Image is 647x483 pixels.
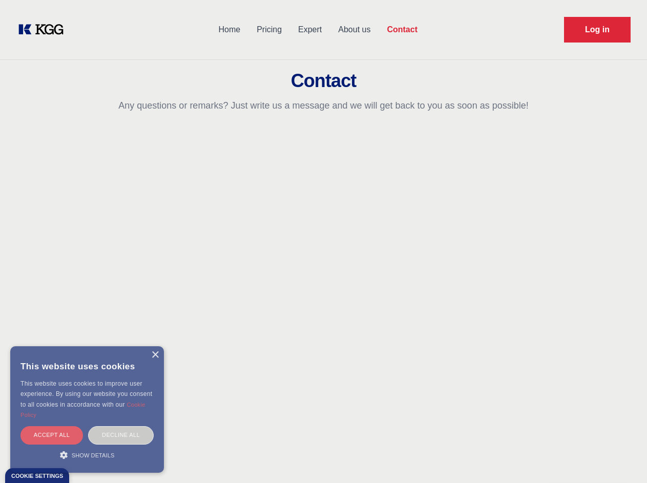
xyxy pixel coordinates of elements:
div: Accept all [20,426,83,444]
a: Contact [379,16,426,43]
a: KOL Knowledge Platform: Talk to Key External Experts (KEE) [16,22,72,38]
a: Pricing [248,16,290,43]
a: Cookie Policy [20,402,145,418]
div: Cookie settings [11,473,63,479]
a: Home [210,16,248,43]
p: Any questions or remarks? Just write us a message and we will get back to you as soon as possible! [12,99,635,112]
div: Close [151,351,159,359]
div: Show details [20,450,154,460]
span: This website uses cookies to improve user experience. By using our website you consent to all coo... [20,380,152,408]
a: Expert [290,16,330,43]
a: About us [330,16,379,43]
a: Request Demo [564,17,631,43]
h2: Contact [12,71,635,91]
div: Decline all [88,426,154,444]
iframe: Chat Widget [596,434,647,483]
div: This website uses cookies [20,354,154,379]
span: Show details [72,452,115,458]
